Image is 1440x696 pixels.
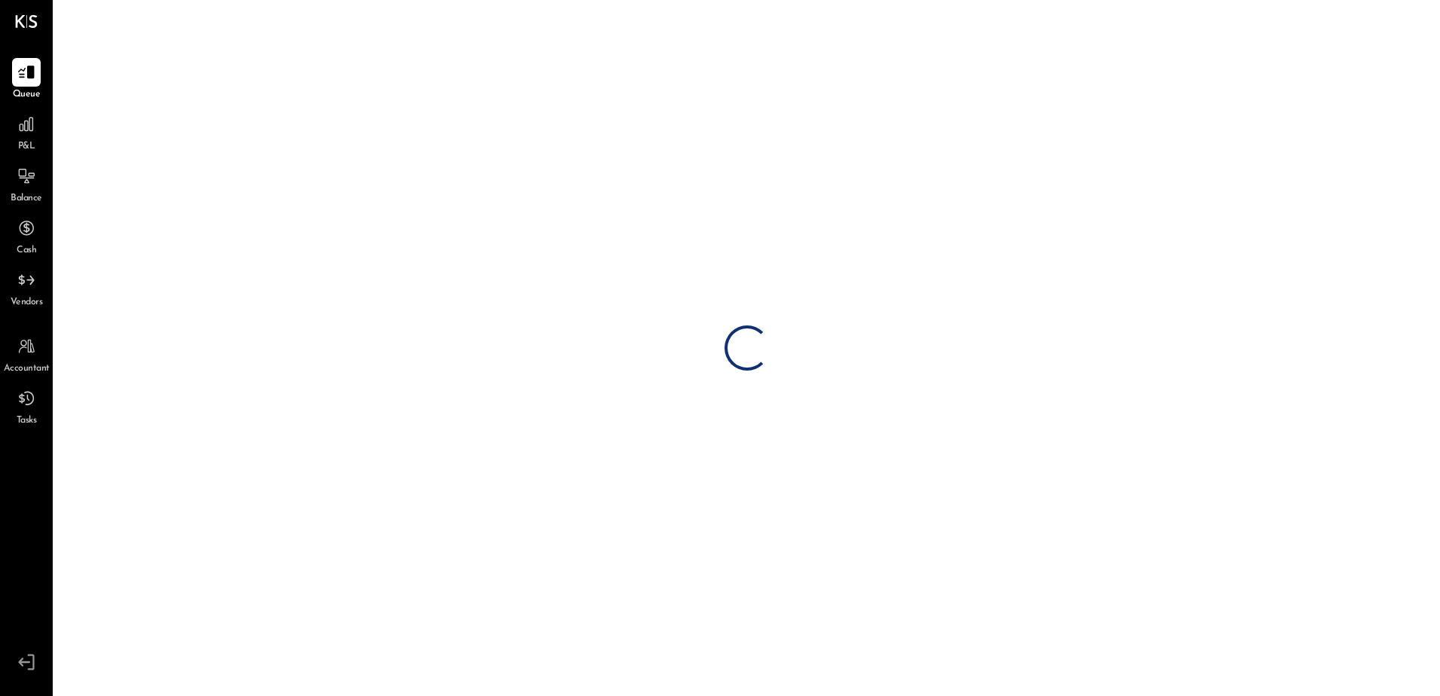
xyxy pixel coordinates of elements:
span: Balance [11,192,42,206]
a: Queue [1,58,52,102]
span: Queue [13,88,41,102]
span: Vendors [11,296,43,310]
a: P&L [1,110,52,154]
a: Balance [1,162,52,206]
span: P&L [18,140,35,154]
a: Accountant [1,332,52,376]
span: Cash [17,244,36,258]
a: Tasks [1,384,52,428]
a: Cash [1,214,52,258]
a: Vendors [1,266,52,310]
span: Accountant [4,362,50,376]
span: Tasks [17,414,37,428]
